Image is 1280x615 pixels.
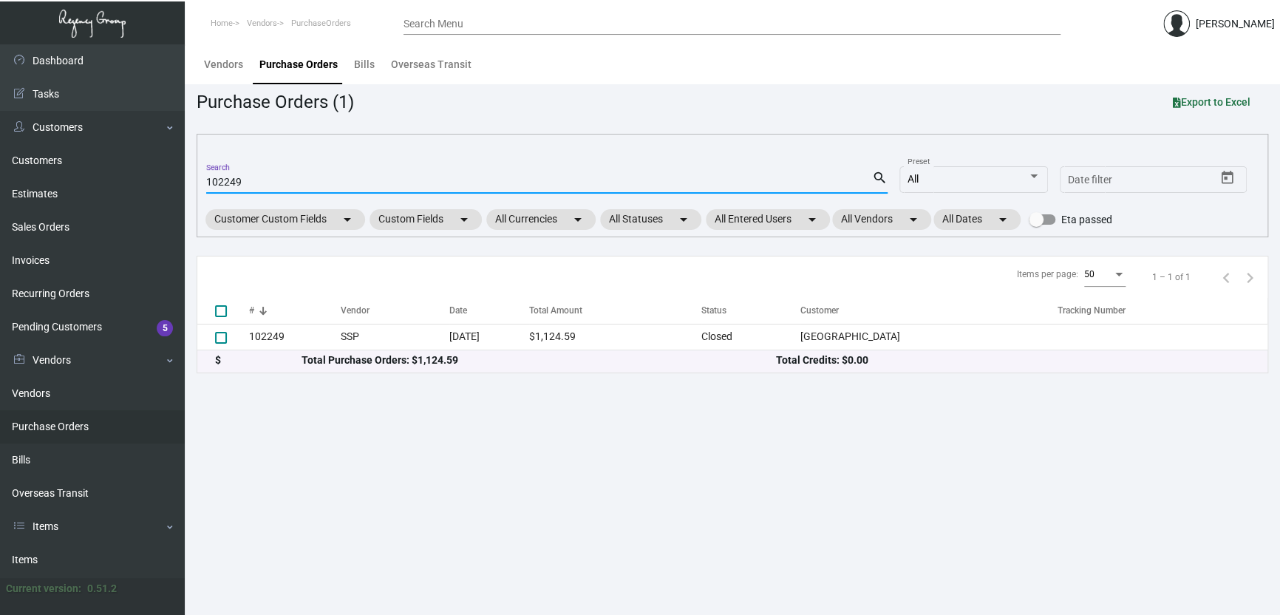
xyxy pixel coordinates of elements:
mat-chip: All Dates [933,209,1021,230]
span: All [908,173,919,185]
img: admin@bootstrapmaster.com [1163,10,1190,37]
div: Purchase Orders [259,57,338,72]
mat-icon: arrow_drop_down [455,211,473,228]
div: Tracking Number [1058,304,1267,317]
span: PurchaseOrders [291,18,351,28]
span: Export to Excel [1173,96,1250,108]
div: Bills [354,57,375,72]
mat-icon: arrow_drop_down [338,211,356,228]
button: Previous page [1214,265,1238,289]
div: Customer [800,304,1058,317]
div: Purchase Orders (1) [197,89,354,115]
div: Status [701,304,726,317]
td: 102249 [249,324,341,350]
mat-chip: All Statuses [600,209,701,230]
div: Total Purchase Orders: $1,124.59 [302,353,776,368]
mat-icon: arrow_drop_down [675,211,692,228]
div: # [249,304,341,317]
div: Status [701,304,800,317]
td: [DATE] [449,324,529,350]
button: Next page [1238,265,1262,289]
mat-chip: All Vendors [832,209,931,230]
div: Overseas Transit [391,57,472,72]
input: End date [1126,174,1197,186]
mat-icon: arrow_drop_down [905,211,922,228]
button: Open calendar [1216,166,1239,190]
div: Total Amount [529,304,582,317]
div: Customer [800,304,839,317]
div: Total Amount [529,304,701,317]
mat-chip: All Currencies [486,209,596,230]
mat-icon: arrow_drop_down [803,211,821,228]
div: Current version: [6,581,81,597]
span: Eta passed [1061,211,1112,228]
span: Home [211,18,233,28]
div: Date [449,304,467,317]
mat-chip: All Entered Users [706,209,830,230]
mat-chip: Custom Fields [370,209,482,230]
div: $ [215,353,302,368]
input: Start date [1068,174,1114,186]
div: Tracking Number [1058,304,1126,317]
span: 50 [1084,269,1095,279]
div: Date [449,304,529,317]
span: Vendors [247,18,277,28]
button: Export to Excel [1161,89,1262,115]
mat-select: Items per page: [1084,270,1126,280]
div: 0.51.2 [87,581,117,597]
td: [GEOGRAPHIC_DATA] [800,324,1058,350]
div: [PERSON_NAME] [1196,16,1275,32]
mat-icon: arrow_drop_down [569,211,587,228]
div: 1 – 1 of 1 [1152,271,1191,284]
td: $1,124.59 [529,324,701,350]
div: Total Credits: $0.00 [775,353,1250,368]
mat-icon: search [872,169,888,187]
div: Vendors [204,57,243,72]
td: SSP [341,324,449,350]
div: Vendor [341,304,370,317]
td: Closed [701,324,800,350]
mat-chip: Customer Custom Fields [205,209,365,230]
div: # [249,304,254,317]
div: Vendor [341,304,449,317]
mat-icon: arrow_drop_down [994,211,1012,228]
div: Items per page: [1017,268,1078,281]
